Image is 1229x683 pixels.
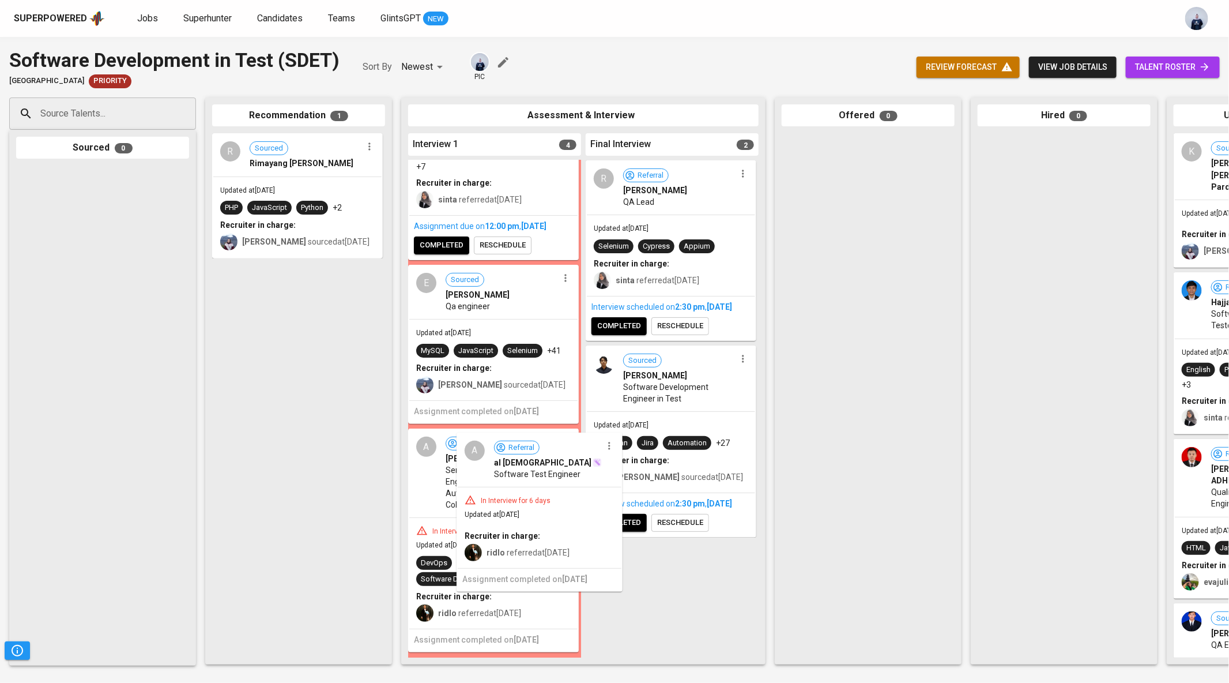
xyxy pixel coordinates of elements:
[401,60,433,74] p: Newest
[89,10,105,27] img: app logo
[380,13,421,24] span: GlintsGPT
[1126,57,1220,78] a: talent roster
[413,138,458,151] span: Interview 1
[115,143,133,153] span: 0
[1029,57,1117,78] button: view job details
[782,104,955,127] div: Offered
[183,13,232,24] span: Superhunter
[471,53,489,71] img: annisa@glints.com
[14,10,105,27] a: Superpoweredapp logo
[137,12,160,26] a: Jobs
[5,641,30,660] button: Pipeline Triggers
[330,111,348,121] span: 1
[408,104,759,127] div: Assessment & Interview
[257,12,305,26] a: Candidates
[16,137,189,159] div: Sourced
[737,140,754,150] span: 2
[1038,60,1107,74] span: view job details
[1135,60,1211,74] span: talent roster
[917,57,1020,78] button: review forecast
[328,12,357,26] a: Teams
[137,13,158,24] span: Jobs
[89,76,131,87] span: Priority
[257,13,303,24] span: Candidates
[401,57,447,78] div: Newest
[89,74,131,88] div: New Job received from Demand Team
[470,52,490,82] div: pic
[212,104,385,127] div: Recommendation
[559,140,576,150] span: 4
[380,12,448,26] a: GlintsGPT NEW
[926,60,1011,74] span: review forecast
[183,12,234,26] a: Superhunter
[9,76,84,87] span: [GEOGRAPHIC_DATA]
[978,104,1151,127] div: Hired
[880,111,898,121] span: 0
[590,138,651,151] span: Final Interview
[423,13,448,25] span: NEW
[9,46,340,74] div: Software Development in Test (SDET)
[363,60,392,74] p: Sort By
[190,112,192,115] button: Open
[1069,111,1087,121] span: 0
[328,13,355,24] span: Teams
[1185,7,1208,30] img: annisa@glints.com
[14,12,87,25] div: Superpowered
